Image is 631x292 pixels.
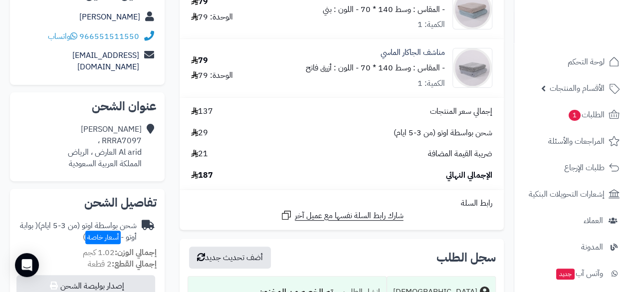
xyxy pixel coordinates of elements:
[453,48,492,88] img: 1754806726-%D8%A7%D9%84%D8%AC%D8%A7%D9%83%D8%A7%D8%B1%20%D8%A7%D9%84%D9%85%D8%A7%D8%B3%D9%8A-90x9...
[548,134,605,148] span: المراجعات والأسئلة
[48,30,77,42] a: واتساب
[79,30,139,42] a: 966551511550
[446,170,492,181] span: الإجمالي النهائي
[191,106,213,117] span: 137
[115,247,157,259] strong: إجمالي الوزن:
[381,47,445,58] a: مناشف الجاكار الماسي
[394,127,492,139] span: شحن بواسطة اوتو (من 3-5 ايام)
[520,182,625,206] a: إشعارات التحويلات البنكية
[520,209,625,233] a: العملاء
[556,269,575,280] span: جديد
[18,197,157,209] h2: تفاصيل الشحن
[191,55,208,66] div: 79
[191,148,208,160] span: 21
[520,262,625,286] a: وآتس آبجديد
[15,253,39,277] div: Open Intercom Messenger
[529,187,605,201] span: إشعارات التحويلات البنكية
[18,220,137,243] div: شحن بواسطة اوتو (من 3-5 ايام)
[581,240,603,254] span: المدونة
[112,258,157,270] strong: إجمالي القطع:
[520,103,625,127] a: الطلبات1
[323,3,359,15] small: - اللون : بني
[72,49,139,73] a: [EMAIL_ADDRESS][DOMAIN_NAME]
[418,19,445,30] div: الكمية: 1
[436,252,496,264] h3: سجل الطلب
[85,231,121,244] span: أسعار خاصة
[189,247,271,269] button: أضف تحديث جديد
[191,127,208,139] span: 29
[418,78,445,89] div: الكمية: 1
[361,62,445,74] small: - المقاس : وسط 140 * 70
[550,81,605,95] span: الأقسام والمنتجات
[306,62,359,74] small: - اللون : أزرق فاتح
[20,220,137,243] span: ( بوابة أوتو - )
[430,106,492,117] span: إجمالي سعر المنتجات
[361,3,445,15] small: - المقاس : وسط 140 * 70
[568,108,605,122] span: الطلبات
[568,55,605,69] span: لوحة التحكم
[191,70,233,81] div: الوحدة: 79
[564,161,605,175] span: طلبات الإرجاع
[569,110,581,121] span: 1
[83,247,157,259] small: 1.02 كجم
[520,156,625,180] a: طلبات الإرجاع
[68,124,142,169] div: [PERSON_NAME] RRRA7097 ، Al arid العارض ، الرياض المملكة العربية السعودية
[18,100,157,112] h2: عنوان الشحن
[88,258,157,270] small: 2 قطعة
[520,129,625,153] a: المراجعات والأسئلة
[428,148,492,160] span: ضريبة القيمة المضافة
[191,11,233,23] div: الوحدة: 79
[280,209,404,222] a: شارك رابط السلة نفسها مع عميل آخر
[184,198,500,209] div: رابط السلة
[79,11,140,23] a: [PERSON_NAME]
[555,267,603,281] span: وآتس آب
[520,50,625,74] a: لوحة التحكم
[295,210,404,222] span: شارك رابط السلة نفسها مع عميل آخر
[584,214,603,228] span: العملاء
[191,170,213,181] span: 187
[520,235,625,259] a: المدونة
